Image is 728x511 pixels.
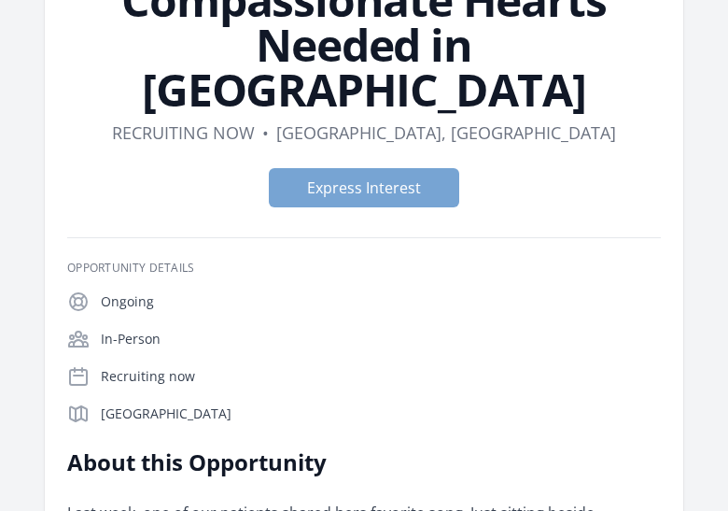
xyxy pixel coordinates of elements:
div: • [262,120,269,146]
button: Express Interest [269,168,459,207]
dd: [GEOGRAPHIC_DATA], [GEOGRAPHIC_DATA] [276,120,616,146]
h2: About this Opportunity [67,447,613,477]
p: Recruiting now [101,367,661,386]
p: In-Person [101,330,661,348]
dd: Recruiting now [112,120,255,146]
p: [GEOGRAPHIC_DATA] [101,405,661,423]
h3: Opportunity Details [67,261,661,276]
p: Ongoing [101,292,661,311]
